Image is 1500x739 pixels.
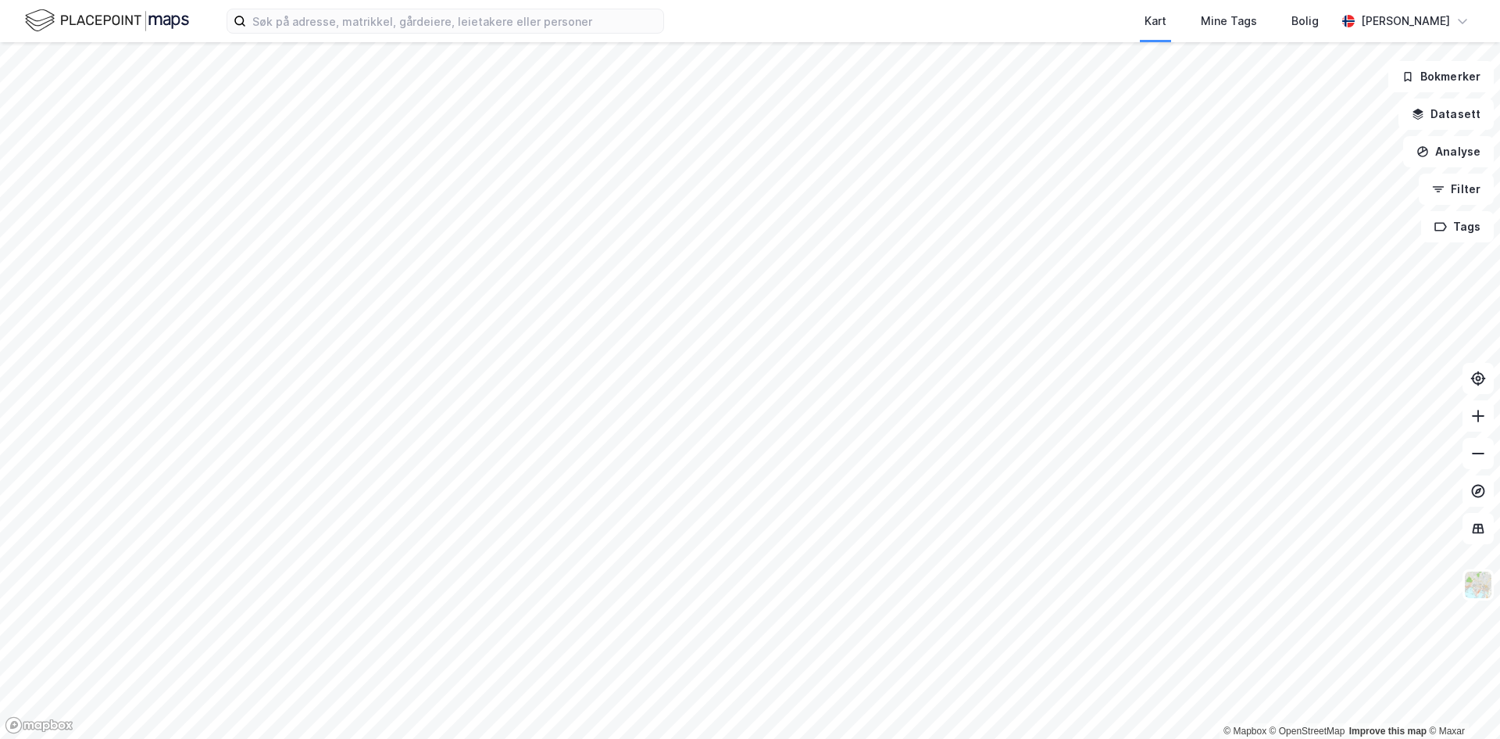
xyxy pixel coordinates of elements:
[25,7,189,34] img: logo.f888ab2527a4732fd821a326f86c7f29.svg
[1422,664,1500,739] iframe: Chat Widget
[5,716,73,734] a: Mapbox homepage
[1421,211,1494,242] button: Tags
[1463,570,1493,600] img: Z
[1349,726,1427,737] a: Improve this map
[246,9,663,33] input: Søk på adresse, matrikkel, gårdeiere, leietakere eller personer
[1201,12,1257,30] div: Mine Tags
[1223,726,1266,737] a: Mapbox
[1388,61,1494,92] button: Bokmerker
[1270,726,1345,737] a: OpenStreetMap
[1361,12,1450,30] div: [PERSON_NAME]
[1291,12,1319,30] div: Bolig
[1145,12,1166,30] div: Kart
[1403,136,1494,167] button: Analyse
[1419,174,1494,205] button: Filter
[1398,99,1494,130] button: Datasett
[1422,664,1500,739] div: Kontrollprogram for chat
